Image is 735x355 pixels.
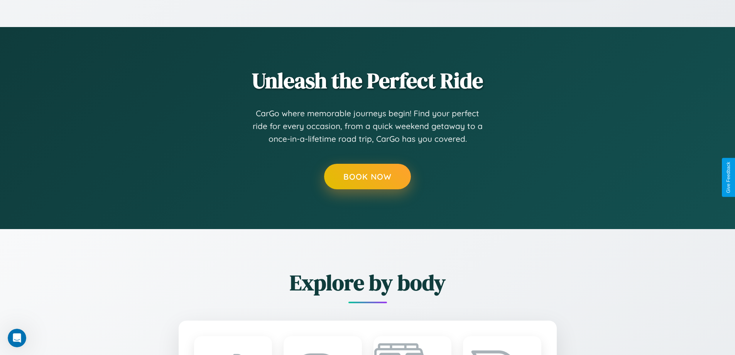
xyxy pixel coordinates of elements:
[726,162,731,193] div: Give Feedback
[136,268,599,297] h2: Explore by body
[252,107,483,146] p: CarGo where memorable journeys begin! Find your perfect ride for every occasion, from a quick wee...
[136,66,599,95] h2: Unleash the Perfect Ride
[8,329,26,347] iframe: Intercom live chat
[324,164,411,189] button: Book Now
